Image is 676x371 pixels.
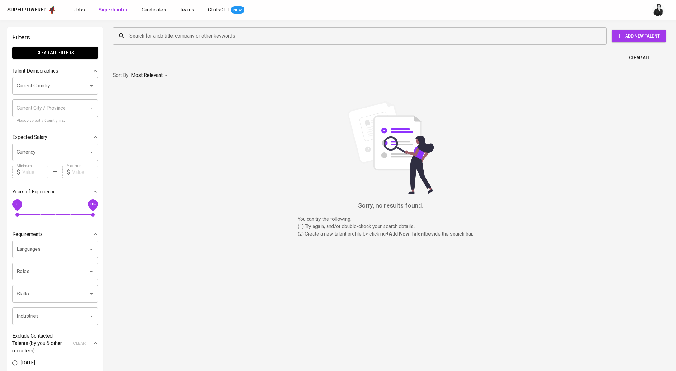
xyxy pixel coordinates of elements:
[87,267,96,276] button: Open
[12,67,58,75] p: Talent Demographics
[142,6,167,14] a: Candidates
[87,245,96,254] button: Open
[231,7,244,13] span: NEW
[344,101,437,194] img: file_searching.svg
[17,118,94,124] p: Please select a Country first
[87,289,96,298] button: Open
[12,131,98,144] div: Expected Salary
[386,231,425,237] b: + Add New Talent
[208,6,244,14] a: GlintsGPT NEW
[131,72,163,79] p: Most Relevant
[652,4,665,16] img: medwi@glints.com
[7,7,47,14] div: Superpowered
[12,332,98,355] div: Exclude Contacted Talents (by you & other recruiters)clear
[12,32,98,42] h6: Filters
[612,30,666,42] button: Add New Talent
[617,32,661,40] span: Add New Talent
[142,7,166,13] span: Candidates
[99,7,128,13] b: Superhunter
[12,134,47,141] p: Expected Salary
[21,359,35,367] span: [DATE]
[113,72,129,79] p: Sort By
[48,5,56,15] img: app logo
[12,332,69,355] p: Exclude Contacted Talents (by you & other recruiters)
[74,6,86,14] a: Jobs
[208,7,230,13] span: GlintsGPT
[113,201,669,210] h6: Sorry, no results found.
[12,65,98,77] div: Talent Demographics
[626,52,652,64] button: Clear All
[12,186,98,198] div: Years of Experience
[12,228,98,241] div: Requirements
[180,6,195,14] a: Teams
[629,54,650,62] span: Clear All
[99,6,129,14] a: Superhunter
[74,7,85,13] span: Jobs
[12,231,43,238] p: Requirements
[298,223,484,230] p: (1) Try again, and/or double-check your search details,
[298,230,484,238] p: (2) Create a new talent profile by clicking beside the search bar.
[90,202,96,206] span: 10+
[17,49,93,57] span: Clear All filters
[7,5,56,15] a: Superpoweredapp logo
[87,312,96,320] button: Open
[180,7,194,13] span: Teams
[12,188,56,196] p: Years of Experience
[298,215,484,223] p: You can try the following :
[16,202,18,206] span: 0
[22,166,48,178] input: Value
[87,148,96,157] button: Open
[72,166,98,178] input: Value
[12,47,98,59] button: Clear All filters
[131,70,170,81] div: Most Relevant
[87,82,96,90] button: Open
